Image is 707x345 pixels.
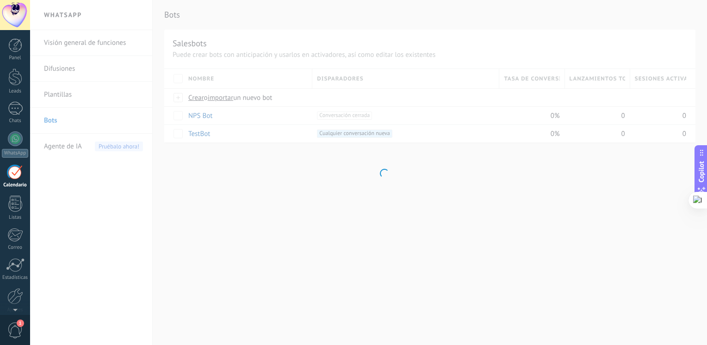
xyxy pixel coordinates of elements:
div: Chats [2,118,29,124]
div: Panel [2,55,29,61]
div: Leads [2,88,29,94]
span: Copilot [697,161,706,183]
div: Calendario [2,182,29,188]
div: WhatsApp [2,149,28,158]
div: Estadísticas [2,275,29,281]
span: 1 [17,320,24,327]
div: Listas [2,215,29,221]
div: Correo [2,245,29,251]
